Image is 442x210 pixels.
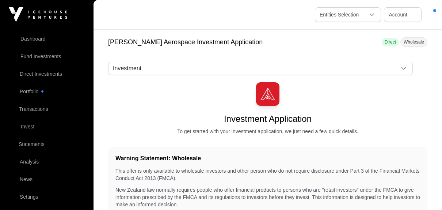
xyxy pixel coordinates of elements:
[6,31,88,47] a: Dashboard
[6,171,88,187] a: News
[6,189,88,205] a: Settings
[404,39,424,45] span: Wholesale
[9,7,67,22] img: Icehouse Ventures Logo
[6,48,88,64] a: Fund Investments
[6,101,88,117] a: Transactions
[224,113,312,125] h1: Investment Application
[6,154,88,170] a: Analysis
[315,8,363,22] div: Entities Selection
[108,37,263,47] h1: [PERSON_NAME] Aerospace Investment Application
[6,83,88,100] a: Portfolio
[6,136,88,152] a: Statements
[177,128,358,135] div: To get started with your investment application, we just need a few quick details.
[108,62,395,75] span: Investment
[256,82,279,106] img: Dawn Aerospace
[115,167,420,182] p: This offer is only available to wholesale investors and other person who do not require disclosur...
[385,39,396,45] span: Direct
[115,154,420,163] h2: Warning Statement: Wholesale
[6,66,88,82] a: Direct Investments
[115,186,420,208] p: New Zealand law normally requires people who offer financial products to persons who are "retail ...
[6,119,88,135] a: Invest
[384,7,422,22] button: Account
